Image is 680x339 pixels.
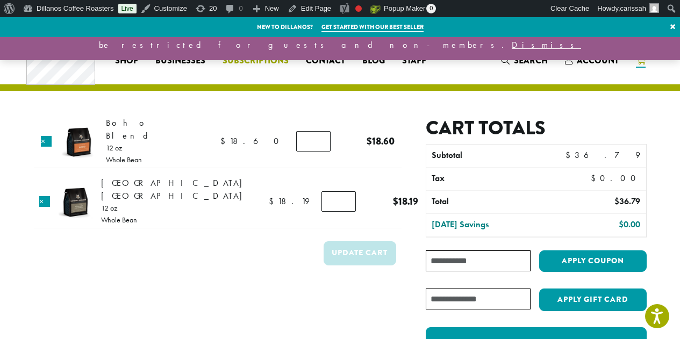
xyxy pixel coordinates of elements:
a: Remove this item [39,196,50,207]
span: Contact [306,54,345,68]
a: Remove this item [41,136,52,147]
span: $ [220,135,230,147]
p: 12 oz [106,144,142,152]
span: Subscriptions [223,54,289,68]
span: [GEOGRAPHIC_DATA] [GEOGRAPHIC_DATA] [101,177,252,201]
button: Update cart [324,241,396,265]
p: Whole Bean [101,216,137,223]
div: Focus keyphrase not set [355,5,362,12]
span: $ [614,196,619,207]
span: Boho Blend [106,117,155,141]
span: Account [577,54,619,67]
bdi: 0.00 [591,172,641,184]
a: Shop [106,52,147,69]
bdi: 18.19 [393,194,418,208]
th: Tax [426,168,582,190]
bdi: 18.60 [220,135,284,147]
th: [DATE] Savings [426,214,558,236]
th: Subtotal [426,145,558,167]
bdi: 36.79 [614,196,640,207]
span: Businesses [155,54,205,68]
h2: Cart totals [426,117,646,140]
bdi: 36.79 [566,149,640,161]
button: Apply coupon [539,250,647,272]
p: 12 oz [101,204,137,212]
span: Shop [115,54,138,68]
span: $ [269,196,278,207]
span: carissah [620,4,646,12]
img: Boho Blend [61,125,96,160]
a: Search [492,52,556,69]
button: Apply Gift Card [539,288,647,311]
img: Costa Rica San Marcos [58,185,93,220]
th: Total [426,191,558,213]
input: Product quantity [296,131,331,152]
bdi: 0.00 [619,219,640,230]
span: $ [591,172,600,184]
bdi: 18.19 [269,196,310,207]
a: Dismiss [512,39,581,51]
bdi: 18.60 [367,134,395,148]
a: Live [118,4,137,13]
span: Blog [362,54,385,68]
span: Staff [402,54,426,68]
p: Whole Bean [106,156,142,163]
span: $ [566,149,575,161]
a: Staff [393,52,435,69]
span: $ [619,219,624,230]
a: Get started with our best seller [321,23,424,32]
a: × [665,17,680,37]
span: 0 [426,4,436,13]
span: $ [393,194,398,208]
span: $ [367,134,372,148]
input: Product quantity [321,191,356,212]
span: Search [514,54,548,67]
